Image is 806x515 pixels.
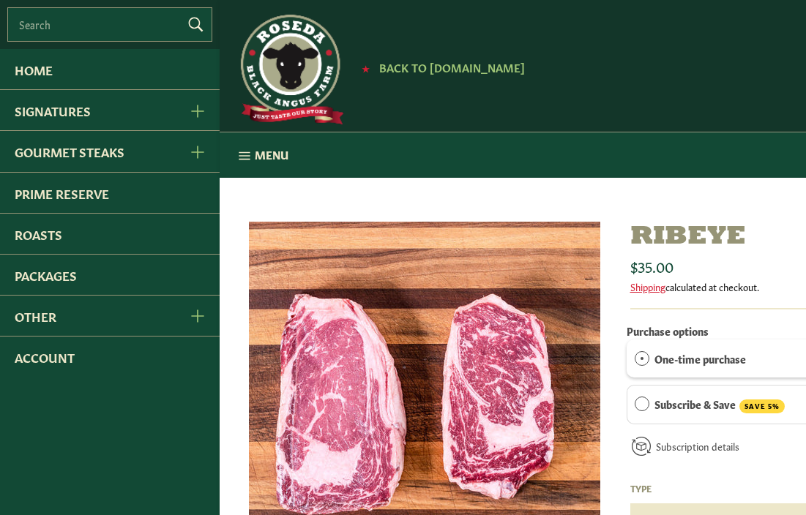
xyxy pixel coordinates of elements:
[354,62,525,74] a: ★ Back to [DOMAIN_NAME]
[173,90,220,130] button: Signatures Menu
[234,15,344,124] img: Roseda Beef
[173,296,220,336] button: Other Menu
[7,7,212,42] input: Search
[220,132,303,179] button: Menu
[379,59,525,75] span: Back to [DOMAIN_NAME]
[362,62,370,74] span: ★
[173,131,220,171] button: Gourmet Steaks Menu
[255,147,288,162] span: Menu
